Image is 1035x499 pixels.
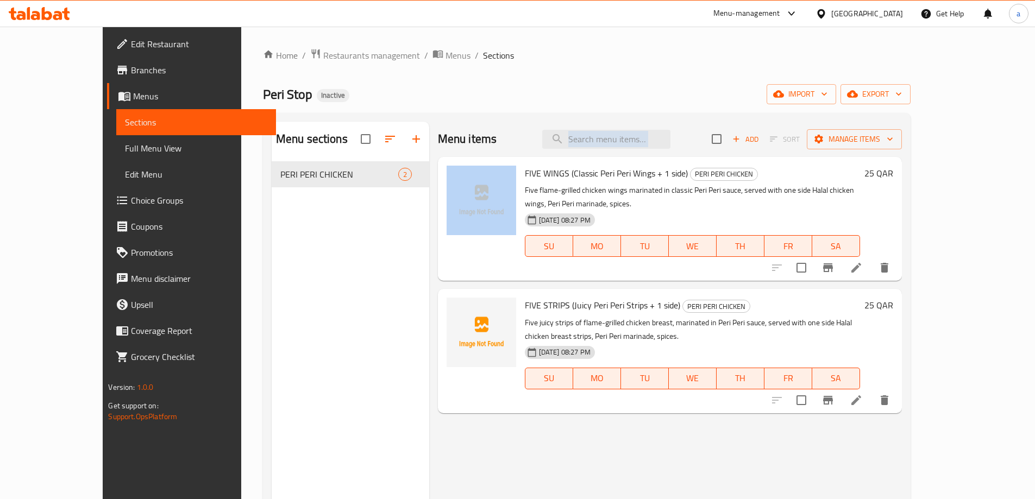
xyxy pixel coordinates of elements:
[263,82,312,106] span: Peri Stop
[107,318,275,344] a: Coverage Report
[578,370,617,386] span: MO
[764,368,812,389] button: FR
[775,87,827,101] span: import
[763,131,807,148] span: Select section first
[107,57,275,83] a: Branches
[107,83,275,109] a: Menus
[767,84,836,104] button: import
[377,126,403,152] span: Sort sections
[721,370,760,386] span: TH
[728,131,763,148] span: Add item
[812,368,860,389] button: SA
[131,194,267,207] span: Choice Groups
[116,109,275,135] a: Sections
[525,368,573,389] button: SU
[717,368,764,389] button: TH
[721,238,760,254] span: TH
[871,387,898,413] button: delete
[280,168,398,181] span: PERI PERI CHICKEN
[525,235,573,257] button: SU
[850,394,863,407] a: Edit menu item
[116,161,275,187] a: Edit Menu
[769,370,808,386] span: FR
[864,166,893,181] h6: 25 QAR
[573,368,621,389] button: MO
[621,235,669,257] button: TU
[530,238,569,254] span: SU
[447,298,516,367] img: FIVE STRIPS (Juicy Peri Peri Strips + 1 side)
[272,157,429,192] nav: Menu sections
[815,387,841,413] button: Branch-specific-item
[317,91,349,100] span: Inactive
[669,368,717,389] button: WE
[302,49,306,62] li: /
[621,368,669,389] button: TU
[317,89,349,102] div: Inactive
[831,8,903,20] div: [GEOGRAPHIC_DATA]
[731,133,760,146] span: Add
[107,239,275,266] a: Promotions
[272,161,429,187] div: PERI PERI CHICKEN2
[107,292,275,318] a: Upsell
[131,298,267,311] span: Upsell
[530,370,569,386] span: SU
[728,131,763,148] button: Add
[310,48,420,62] a: Restaurants management
[535,215,595,225] span: [DATE] 08:27 PM
[840,84,911,104] button: export
[713,7,780,20] div: Menu-management
[131,37,267,50] span: Edit Restaurant
[673,238,712,254] span: WE
[131,246,267,259] span: Promotions
[625,238,664,254] span: TU
[107,213,275,239] a: Coupons
[131,220,267,233] span: Coupons
[276,131,348,147] h2: Menu sections
[790,389,813,412] span: Select to update
[525,297,680,313] span: FIVE STRIPS (Juicy Peri Peri Strips + 1 side)
[849,87,902,101] span: export
[108,380,135,394] span: Version:
[107,187,275,213] a: Choice Groups
[864,298,893,313] h6: 25 QAR
[107,344,275,370] a: Grocery Checklist
[816,132,893,146] span: Manage items
[475,49,479,62] li: /
[398,168,412,181] div: items
[705,128,728,150] span: Select section
[769,238,808,254] span: FR
[263,49,298,62] a: Home
[790,256,813,279] span: Select to update
[108,399,158,413] span: Get support on:
[717,235,764,257] button: TH
[669,235,717,257] button: WE
[817,370,856,386] span: SA
[432,48,471,62] a: Menus
[137,380,154,394] span: 1.0.0
[682,300,750,313] div: PERI PERI CHICKEN
[108,409,177,424] a: Support.OpsPlatform
[125,142,267,155] span: Full Menu View
[323,49,420,62] span: Restaurants management
[107,31,275,57] a: Edit Restaurant
[1017,8,1020,20] span: a
[399,169,411,180] span: 2
[131,350,267,363] span: Grocery Checklist
[573,235,621,257] button: MO
[807,129,902,149] button: Manage items
[525,165,688,181] span: FIVE WINGS (Classic Peri Peri Wings + 1 side)
[578,238,617,254] span: MO
[446,49,471,62] span: Menus
[535,347,595,357] span: [DATE] 08:27 PM
[683,300,750,313] span: PERI PERI CHICKEN
[690,168,758,181] div: PERI PERI CHICKEN
[815,255,841,281] button: Branch-specific-item
[673,370,712,386] span: WE
[133,90,267,103] span: Menus
[131,324,267,337] span: Coverage Report
[116,135,275,161] a: Full Menu View
[850,261,863,274] a: Edit menu item
[447,166,516,235] img: FIVE WINGS (Classic Peri Peri Wings + 1 side)
[424,49,428,62] li: /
